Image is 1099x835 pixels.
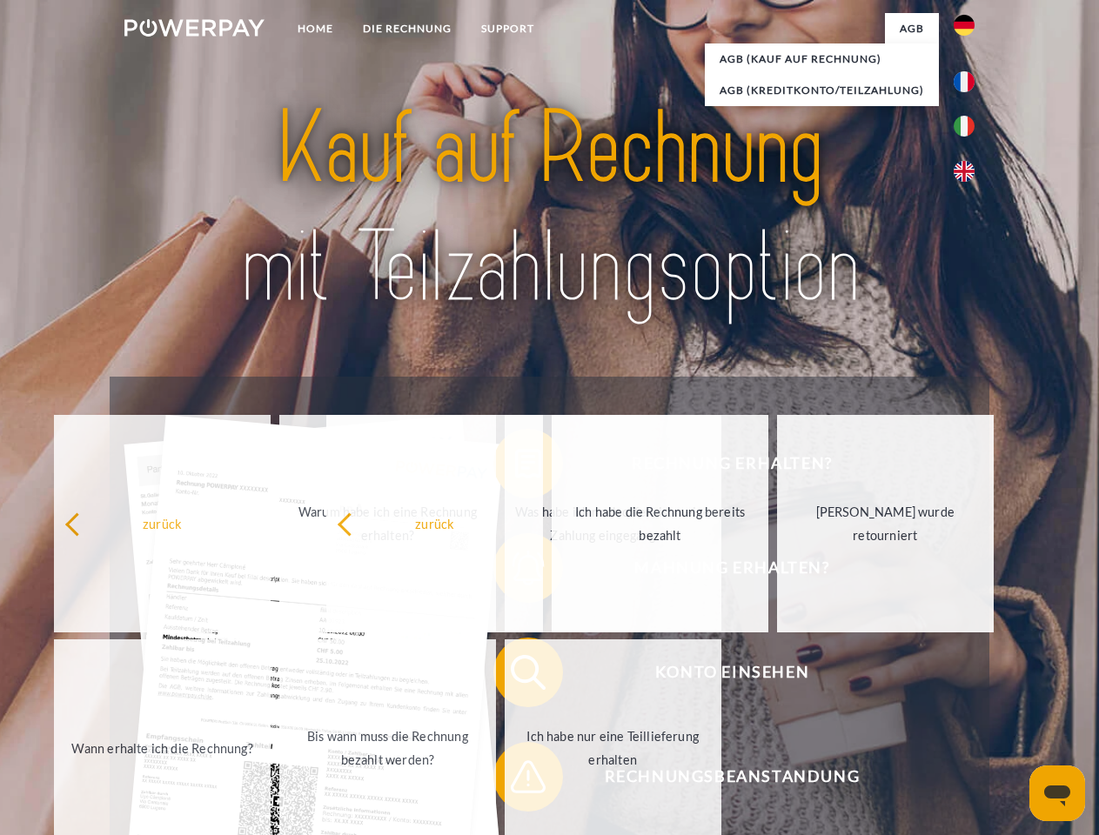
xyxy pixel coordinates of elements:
div: [PERSON_NAME] wurde retourniert [787,500,983,547]
a: AGB (Kreditkonto/Teilzahlung) [705,75,939,106]
img: it [954,116,975,137]
a: AGB (Kauf auf Rechnung) [705,43,939,75]
img: de [954,15,975,36]
iframe: Schaltfläche zum Öffnen des Messaging-Fensters [1029,765,1085,821]
div: zurück [64,511,260,535]
div: Bis wann muss die Rechnung bezahlt werden? [290,725,486,772]
a: agb [885,13,939,44]
a: DIE RECHNUNG [348,13,466,44]
img: logo-powerpay-white.svg [124,19,265,37]
div: Ich habe nur eine Teillieferung erhalten [515,725,711,772]
img: fr [954,71,975,92]
div: Ich habe die Rechnung bereits bezahlt [562,500,758,547]
img: title-powerpay_de.svg [166,83,933,333]
div: zurück [337,511,533,535]
a: Home [283,13,348,44]
div: Wann erhalte ich die Rechnung? [64,736,260,759]
div: Warum habe ich eine Rechnung erhalten? [290,500,486,547]
a: SUPPORT [466,13,549,44]
img: en [954,161,975,182]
